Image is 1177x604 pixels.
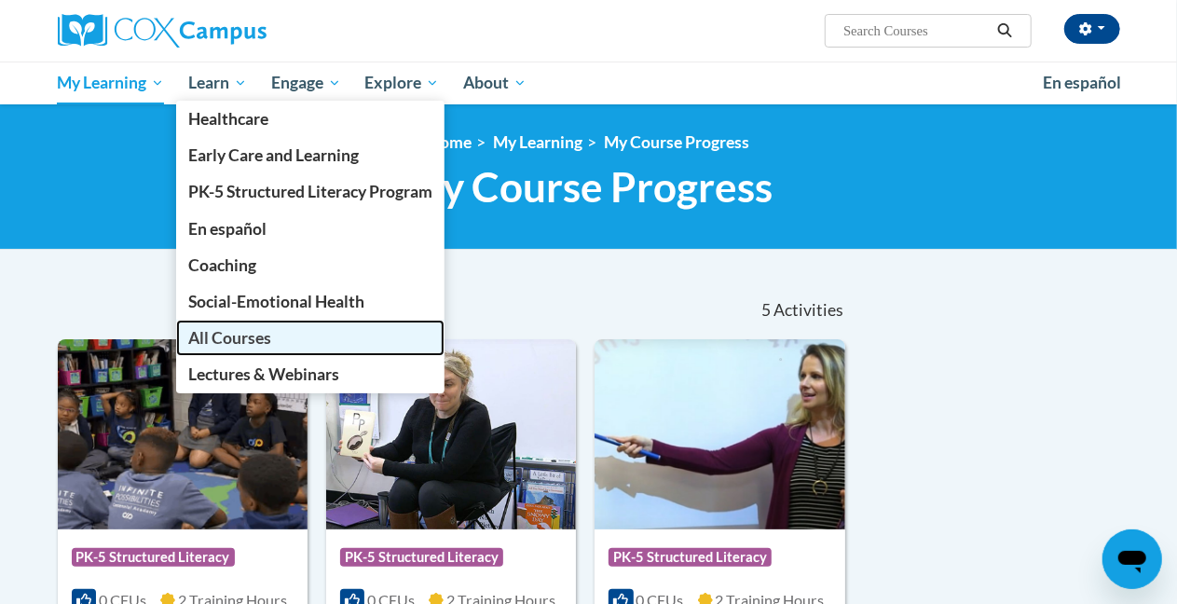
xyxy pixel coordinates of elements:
[604,132,749,152] a: My Course Progress
[58,14,267,48] img: Cox Campus
[842,20,991,42] input: Search Courses
[188,182,432,201] span: PK-5 Structured Literacy Program
[176,101,445,137] a: Healthcare
[1064,14,1120,44] button: Account Settings
[176,283,445,320] a: Social-Emotional Health
[188,328,271,348] span: All Courses
[364,72,439,94] span: Explore
[188,364,339,384] span: Lectures & Webinars
[176,173,445,210] a: PK-5 Structured Literacy Program
[340,548,503,567] span: PK-5 Structured Literacy
[188,145,359,165] span: Early Care and Learning
[188,292,364,311] span: Social-Emotional Health
[58,14,393,48] a: Cox Campus
[595,339,844,529] img: Course Logo
[58,339,308,529] img: Course Logo
[773,300,843,321] span: Activities
[404,162,773,212] span: My Course Progress
[188,219,267,239] span: En español
[57,72,164,94] span: My Learning
[176,356,445,392] a: Lectures & Webinars
[352,62,451,104] a: Explore
[176,137,445,173] a: Early Care and Learning
[991,20,1019,42] button: Search
[176,320,445,356] a: All Courses
[493,132,582,152] a: My Learning
[176,247,445,283] a: Coaching
[1044,73,1122,92] span: En español
[72,548,235,567] span: PK-5 Structured Literacy
[259,62,353,104] a: Engage
[609,548,772,567] span: PK-5 Structured Literacy
[176,211,445,247] a: En español
[188,109,268,129] span: Healthcare
[176,62,259,104] a: Learn
[188,255,256,275] span: Coaching
[463,72,527,94] span: About
[326,339,576,529] img: Course Logo
[428,132,472,152] a: Home
[44,62,1134,104] div: Main menu
[761,300,771,321] span: 5
[451,62,539,104] a: About
[1102,529,1162,589] iframe: Botón para iniciar la ventana de mensajería
[46,62,177,104] a: My Learning
[188,72,247,94] span: Learn
[1032,63,1134,103] a: En español
[271,72,341,94] span: Engage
